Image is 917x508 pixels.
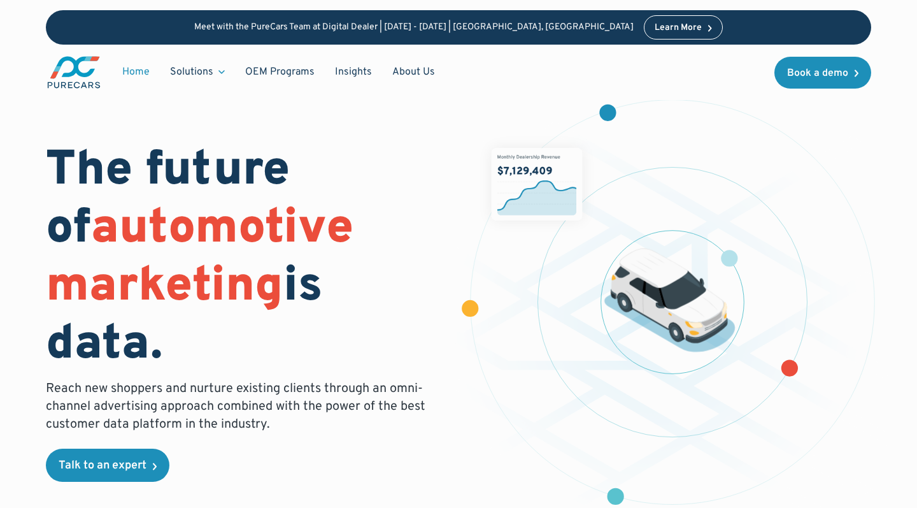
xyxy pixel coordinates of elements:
a: OEM Programs [235,60,325,84]
img: chart showing monthly dealership revenue of $7m [491,148,581,221]
a: Learn More [644,15,723,40]
span: automotive marketing [46,199,353,318]
a: Insights [325,60,382,84]
div: Book a demo [787,68,848,78]
p: Meet with the PureCars Team at Digital Dealer | [DATE] - [DATE] | [GEOGRAPHIC_DATA], [GEOGRAPHIC_... [194,22,634,33]
div: Solutions [160,60,235,84]
h1: The future of is data. [46,143,443,375]
div: Solutions [170,65,213,79]
a: main [46,55,102,90]
div: Learn More [655,24,702,33]
img: purecars logo [46,55,102,90]
a: Home [112,60,160,84]
a: Book a demo [774,57,871,89]
p: Reach new shoppers and nurture existing clients through an omni-channel advertising approach comb... [46,380,433,433]
div: Talk to an expert [59,460,146,472]
img: illustration of a vehicle [604,248,736,352]
a: About Us [382,60,445,84]
a: Talk to an expert [46,449,169,482]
